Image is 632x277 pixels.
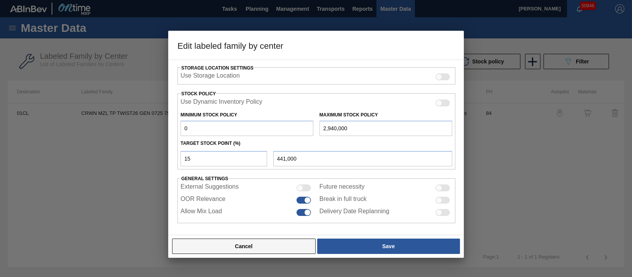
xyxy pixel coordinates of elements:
label: External Suggestions [181,183,239,192]
span: General settings [181,176,228,181]
label: Break in full truck [319,196,367,205]
h3: Edit labeled family by center [168,31,464,60]
label: OOR Relevance [181,196,226,205]
label: Minimum Stock Policy [181,112,237,118]
label: When enabled, the system will display stocks from different storage locations. [181,72,240,81]
label: Future necessity [319,183,364,192]
label: Maximum Stock Policy [319,112,378,118]
label: Allow Mix Load [181,208,222,217]
button: Save [317,239,460,254]
label: When enabled, the system will use inventory based on the Dynamic Inventory Policy. [181,98,262,108]
button: Cancel [172,239,316,254]
label: Delivery Date Replanning [319,208,389,217]
label: Stock Policy [181,91,216,96]
span: Storage Location Settings [181,65,254,71]
label: Target Stock Point (%) [181,141,241,146]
